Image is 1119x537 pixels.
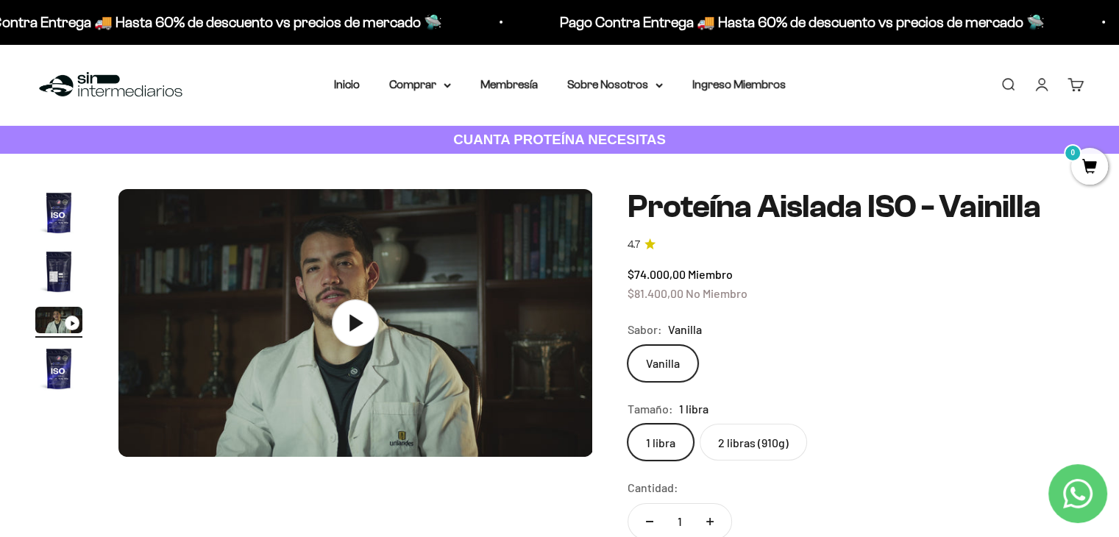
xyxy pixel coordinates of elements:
[628,399,673,419] legend: Tamaño:
[686,286,747,300] span: No Miembro
[668,320,702,339] span: Vanilla
[35,345,82,396] button: Ir al artículo 4
[35,189,82,236] img: Proteína Aislada ISO - Vainilla
[628,286,683,300] span: $81.400,00
[628,320,662,339] legend: Sabor:
[453,132,666,147] strong: CUANTA PROTEÍNA NECESITAS
[628,237,1084,253] a: 4.74.7 de 5.0 estrellas
[389,75,451,94] summary: Comprar
[35,248,82,299] button: Ir al artículo 2
[628,478,678,497] label: Cantidad:
[567,75,663,94] summary: Sobre Nosotros
[692,78,786,90] a: Ingreso Miembros
[35,189,82,241] button: Ir al artículo 1
[81,10,566,34] p: Pago Contra Entrega 🚚 Hasta 60% de descuento vs precios de mercado 🛸
[688,267,733,281] span: Miembro
[1071,160,1108,176] a: 0
[35,307,82,338] button: Ir al artículo 3
[628,237,640,253] span: 4.7
[628,267,686,281] span: $74.000,00
[35,248,82,295] img: Proteína Aislada ISO - Vainilla
[35,345,82,392] img: Proteína Aislada ISO - Vainilla
[679,399,708,419] span: 1 libra
[480,78,538,90] a: Membresía
[334,78,360,90] a: Inicio
[1064,144,1081,162] mark: 0
[628,189,1084,224] h1: Proteína Aislada ISO - Vainilla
